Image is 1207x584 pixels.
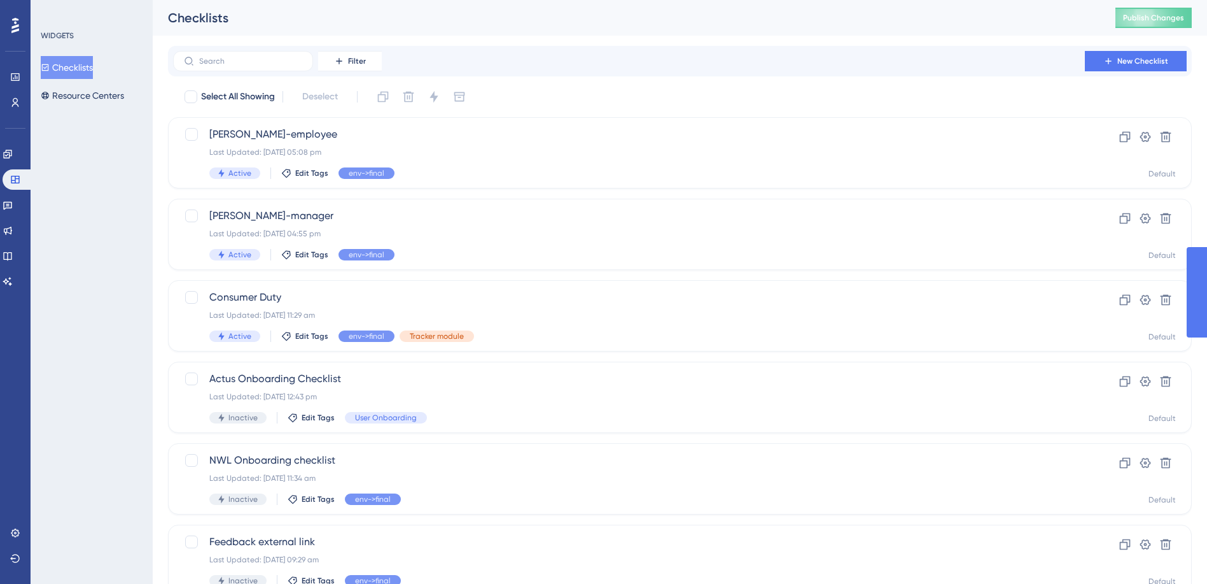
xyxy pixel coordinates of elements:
span: Feedback external link [209,534,1049,550]
button: Filter [318,51,382,71]
span: Edit Tags [295,331,328,341]
span: Tracker module [410,331,464,341]
div: Checklists [168,9,1084,27]
button: New Checklist [1085,51,1187,71]
span: Active [228,331,251,341]
button: Edit Tags [281,168,328,178]
div: Last Updated: [DATE] 04:55 pm [209,229,1049,239]
span: Edit Tags [295,250,328,260]
span: Select All Showing [201,89,275,104]
span: Publish Changes [1123,13,1184,23]
div: WIDGETS [41,31,74,41]
button: Publish Changes [1115,8,1192,28]
span: env->final [349,168,384,178]
span: Actus Onboarding Checklist [209,371,1049,387]
span: Inactive [228,413,258,423]
span: Filter [348,56,366,66]
span: User Onboarding [355,413,417,423]
button: Edit Tags [281,331,328,341]
div: Default [1148,169,1176,179]
button: Checklists [41,56,93,79]
div: Default [1148,413,1176,424]
div: Last Updated: [DATE] 05:08 pm [209,147,1049,157]
span: NWL Onboarding checklist [209,453,1049,468]
button: Deselect [291,85,349,108]
span: Active [228,168,251,178]
div: Last Updated: [DATE] 12:43 pm [209,392,1049,402]
span: Inactive [228,494,258,504]
span: New Checklist [1117,56,1168,66]
span: Edit Tags [302,494,335,504]
span: env->final [349,250,384,260]
span: Edit Tags [295,168,328,178]
span: Edit Tags [302,413,335,423]
button: Resource Centers [41,84,124,107]
span: [PERSON_NAME]-manager [209,208,1049,224]
button: Edit Tags [288,494,335,504]
button: Edit Tags [288,413,335,423]
iframe: UserGuiding AI Assistant Launcher [1154,534,1192,572]
span: Deselect [302,89,338,104]
div: Default [1148,495,1176,505]
span: env->final [349,331,384,341]
div: Last Updated: [DATE] 11:34 am [209,473,1049,483]
button: Edit Tags [281,250,328,260]
span: Consumer Duty [209,290,1049,305]
div: Last Updated: [DATE] 11:29 am [209,310,1049,320]
div: Default [1148,250,1176,260]
span: env->final [355,494,391,504]
input: Search [199,57,302,66]
span: [PERSON_NAME]-employee [209,127,1049,142]
div: Default [1148,332,1176,342]
span: Active [228,250,251,260]
div: Last Updated: [DATE] 09:29 am [209,555,1049,565]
